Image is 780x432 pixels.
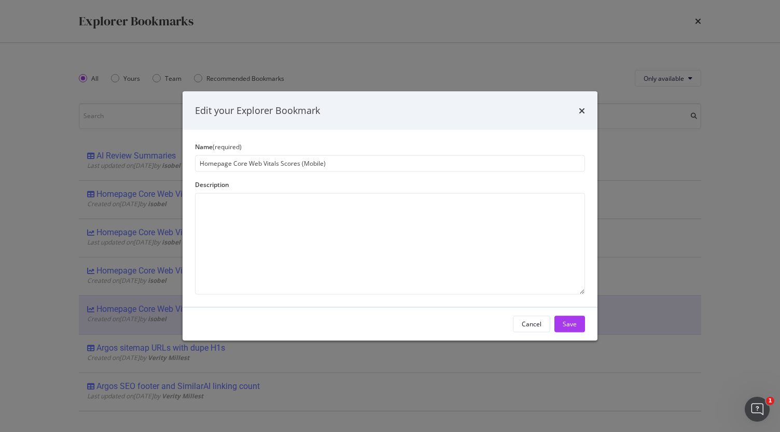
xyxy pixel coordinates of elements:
[522,320,541,328] div: Cancel
[745,397,770,422] iframe: Intercom live chat
[195,142,213,151] span: Name
[563,320,577,328] div: Save
[183,92,597,341] div: modal
[213,142,242,151] span: (required)
[195,155,585,171] input: Enter a name
[195,104,320,118] div: Edit your Explorer Bookmark
[513,315,550,332] button: Cancel
[195,180,585,189] div: Description
[579,104,585,118] div: times
[766,397,774,405] span: 1
[554,315,585,332] button: Save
